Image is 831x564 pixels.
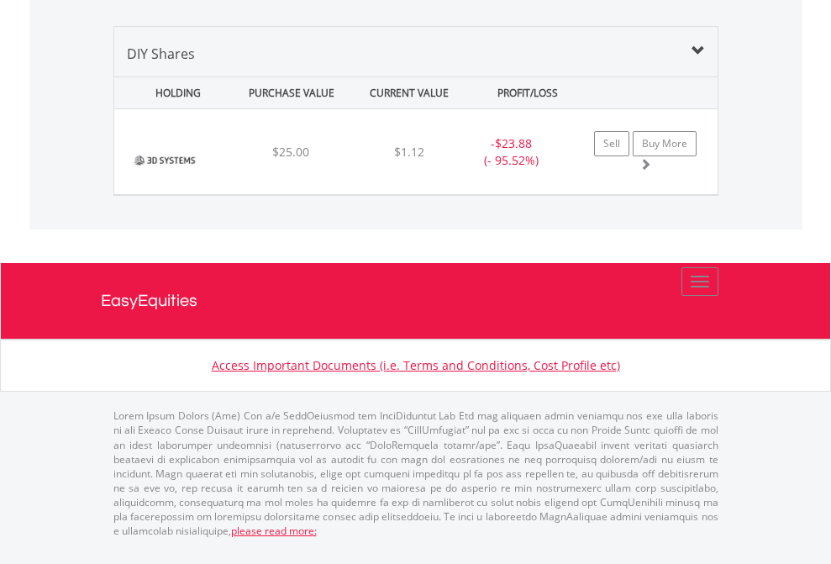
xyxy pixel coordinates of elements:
[113,409,718,538] p: Lorem Ipsum Dolors (Ame) Con a/e SeddOeiusmod tem InciDiduntut Lab Etd mag aliquaen admin veniamq...
[594,131,629,156] a: Sell
[272,144,309,160] span: $25.00
[123,130,208,190] img: EQU.US.DDD.png
[495,135,532,151] span: $23.88
[394,144,424,160] span: $1.12
[633,131,697,156] a: Buy More
[352,77,466,108] div: CURRENT VALUE
[459,135,564,169] div: - (- 95.52%)
[212,357,620,373] a: Access Important Documents (i.e. Terms and Conditions, Cost Profile etc)
[234,77,349,108] div: PURCHASE VALUE
[101,263,731,339] a: EasyEquities
[471,77,585,108] div: PROFIT/LOSS
[231,524,317,538] a: please read more:
[116,77,230,108] div: HOLDING
[127,45,195,63] span: DIY Shares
